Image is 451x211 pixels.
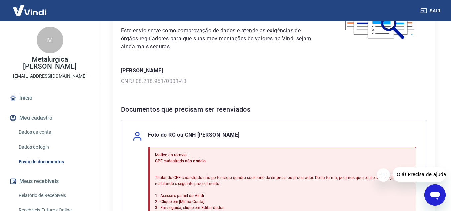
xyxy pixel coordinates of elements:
[424,184,446,206] iframe: Botão para abrir a janela de mensagens
[419,5,443,17] button: Sair
[377,168,390,182] iframe: Fechar mensagem
[121,77,427,85] p: CNPJ 08.218.951/0001-43
[132,131,143,142] img: user.af206f65c40a7206969b71a29f56cfb7.svg
[4,5,56,10] span: Olá! Precisa de ajuda?
[148,131,239,142] p: Foto do RG ou CNH [PERSON_NAME]
[8,174,92,189] button: Meus recebíveis
[16,125,92,139] a: Dados da conta
[121,67,427,75] p: [PERSON_NAME]
[16,189,92,202] a: Relatório de Recebíveis
[5,56,94,70] p: Metalurgica [PERSON_NAME]
[8,111,92,125] button: Meu cadastro
[8,91,92,105] a: Início
[155,152,410,158] p: Motivo do reenvio:
[8,0,51,21] img: Vindi
[16,140,92,154] a: Dados de login
[121,27,318,51] p: Este envio serve como comprovação de dados e atende as exigências de órgãos reguladores para que ...
[155,159,206,163] span: CPF cadastrado não é sócio
[13,73,87,80] p: [EMAIL_ADDRESS][DOMAIN_NAME]
[393,167,446,182] iframe: Mensagem da empresa
[121,104,427,115] h6: Documentos que precisam ser reenviados
[37,27,63,53] div: M
[16,155,92,169] a: Envio de documentos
